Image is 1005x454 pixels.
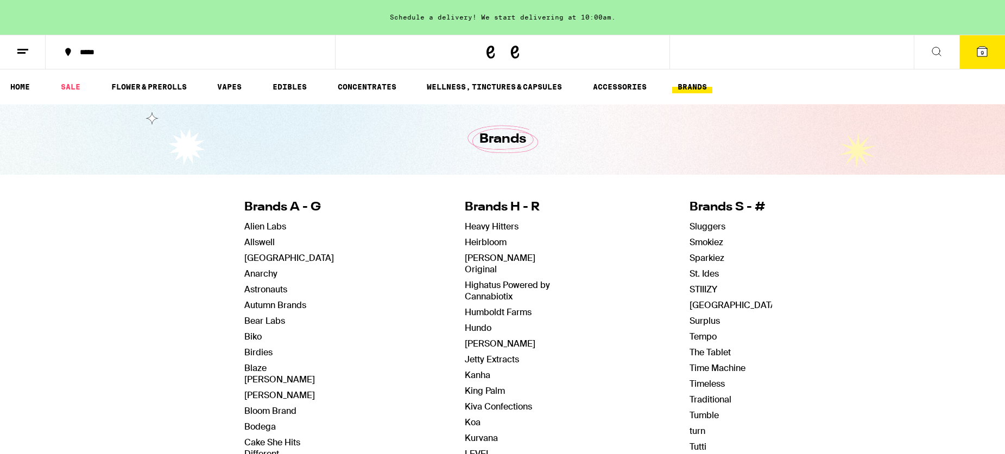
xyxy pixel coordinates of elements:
a: [PERSON_NAME] Original [465,252,535,275]
a: Biko [244,331,262,342]
a: WELLNESS, TINCTURES & CAPSULES [421,80,567,93]
a: Koa [465,417,481,428]
a: Birdies [244,347,273,358]
a: Blaze [PERSON_NAME] [244,362,315,385]
a: Tempo [690,331,717,342]
a: HOME [5,80,35,93]
h4: Brands H - R [465,199,559,216]
h4: Brands A - G [244,199,334,216]
a: EDIBLES [267,80,312,93]
button: 9 [959,35,1005,69]
iframe: Opens a widget where you can find more information [935,421,994,449]
a: Tutti [690,441,706,452]
a: Anarchy [244,268,277,279]
a: Sluggers [690,221,725,232]
a: SALE [55,80,86,93]
a: Surplus [690,315,720,327]
a: Tumble [690,410,719,421]
a: Astronauts [244,284,287,295]
a: Autumn Brands [244,299,306,311]
a: [PERSON_NAME] [465,338,535,349]
a: Alien Labs [244,221,286,232]
a: Traditional [690,394,731,405]
a: The Tablet [690,347,731,358]
a: Humboldt Farms [465,306,532,318]
a: Hundo [465,322,491,334]
a: Smokiez [690,236,723,248]
a: Kiva Confections [465,401,532,412]
button: BRANDS [672,80,712,93]
a: [PERSON_NAME] [244,389,315,401]
a: Bodega [244,421,276,432]
a: VAPES [212,80,247,93]
a: turn [690,425,705,437]
a: Bloom Brand [244,405,296,417]
a: Kurvana [465,432,498,444]
h1: Brands [479,130,526,149]
a: ACCESSORIES [587,80,652,93]
a: King Palm [465,385,505,397]
a: Timeless [690,378,725,389]
h4: Brands S - # [690,199,779,216]
a: St. Ides [690,268,719,279]
span: 9 [981,49,984,56]
a: Allswell [244,236,275,248]
a: [GEOGRAPHIC_DATA] [244,252,334,264]
a: FLOWER & PREROLLS [106,80,192,93]
a: Jetty Extracts [465,354,519,365]
a: Kanha [465,369,490,381]
a: Time Machine [690,362,745,374]
a: STIIIZY [690,284,717,295]
a: Highatus Powered by Cannabiotix [465,279,550,302]
a: Bear Labs [244,315,285,327]
a: [GEOGRAPHIC_DATA] [690,299,779,311]
a: CONCENTRATES [332,80,402,93]
a: Sparkiez [690,252,724,264]
a: Heavy Hitters [465,221,519,232]
a: Heirbloom [465,236,507,248]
